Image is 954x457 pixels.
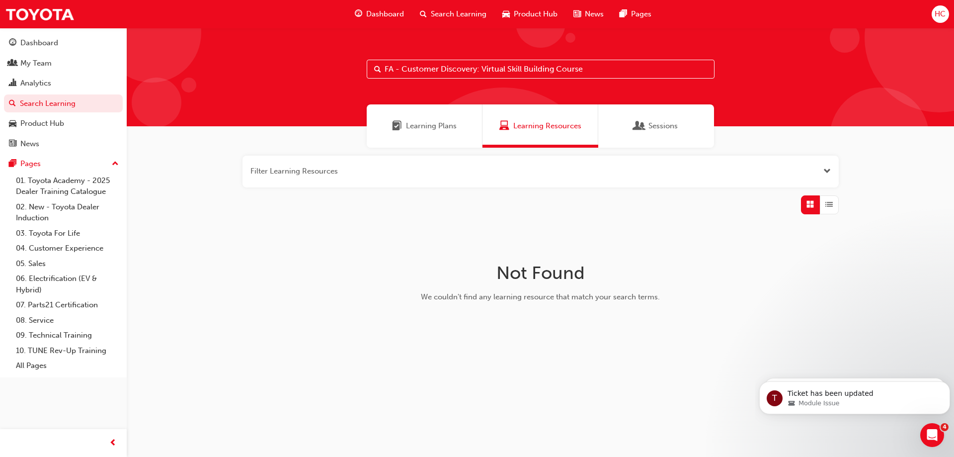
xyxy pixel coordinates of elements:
span: Grid [806,199,814,210]
a: Dashboard [4,34,123,52]
button: Open the filter [823,166,831,177]
div: News [20,138,39,150]
div: My Team [20,58,52,69]
a: Product Hub [4,114,123,133]
span: prev-icon [109,437,117,450]
button: HC [932,5,949,23]
a: All Pages [12,358,123,373]
span: List [825,199,833,210]
span: News [585,8,604,20]
img: Trak [5,3,75,25]
iframe: Intercom live chat [920,423,944,447]
span: Search Learning [431,8,486,20]
div: Product Hub [20,118,64,129]
span: up-icon [112,158,119,171]
span: Product Hub [514,8,557,20]
a: 03. Toyota For Life [12,226,123,241]
span: people-icon [9,59,16,68]
h1: Not Found [383,262,698,284]
span: Pages [631,8,651,20]
a: 05. Sales [12,256,123,272]
span: 4 [941,423,949,431]
span: search-icon [9,99,16,108]
a: news-iconNews [565,4,612,24]
a: Learning PlansLearning Plans [367,104,482,148]
span: Dashboard [366,8,404,20]
div: We couldn't find any learning resource that match your search terms. [383,291,698,303]
button: Pages [4,155,123,173]
a: 01. Toyota Academy - 2025 Dealer Training Catalogue [12,173,123,199]
iframe: Intercom notifications message [755,361,954,430]
span: Search [374,64,381,75]
span: guage-icon [9,39,16,48]
a: 04. Customer Experience [12,241,123,256]
span: Learning Resources [499,120,509,132]
a: 09. Technical Training [12,328,123,343]
a: 10. TUNE Rev-Up Training [12,343,123,359]
div: Dashboard [20,37,58,49]
span: search-icon [420,8,427,20]
span: pages-icon [620,8,627,20]
input: Search... [367,60,715,79]
a: Search Learning [4,94,123,113]
a: 07. Parts21 Certification [12,297,123,313]
span: Learning Plans [406,120,457,132]
span: HC [935,8,946,20]
span: car-icon [502,8,510,20]
a: Learning ResourcesLearning Resources [482,104,598,148]
span: news-icon [573,8,581,20]
a: My Team [4,54,123,73]
span: chart-icon [9,79,16,88]
button: DashboardMy TeamAnalyticsSearch LearningProduct HubNews [4,32,123,155]
span: guage-icon [355,8,362,20]
span: car-icon [9,119,16,128]
a: 06. Electrification (EV & Hybrid) [12,271,123,297]
a: 08. Service [12,313,123,328]
a: News [4,135,123,153]
a: Analytics [4,74,123,92]
a: search-iconSearch Learning [412,4,494,24]
div: Analytics [20,78,51,89]
span: Sessions [635,120,644,132]
span: Learning Plans [392,120,402,132]
span: Learning Resources [513,120,581,132]
a: car-iconProduct Hub [494,4,565,24]
a: SessionsSessions [598,104,714,148]
a: 02. New - Toyota Dealer Induction [12,199,123,226]
span: Sessions [648,120,678,132]
span: news-icon [9,140,16,149]
div: Pages [20,158,41,170]
a: pages-iconPages [612,4,659,24]
a: guage-iconDashboard [347,4,412,24]
span: pages-icon [9,160,16,169]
